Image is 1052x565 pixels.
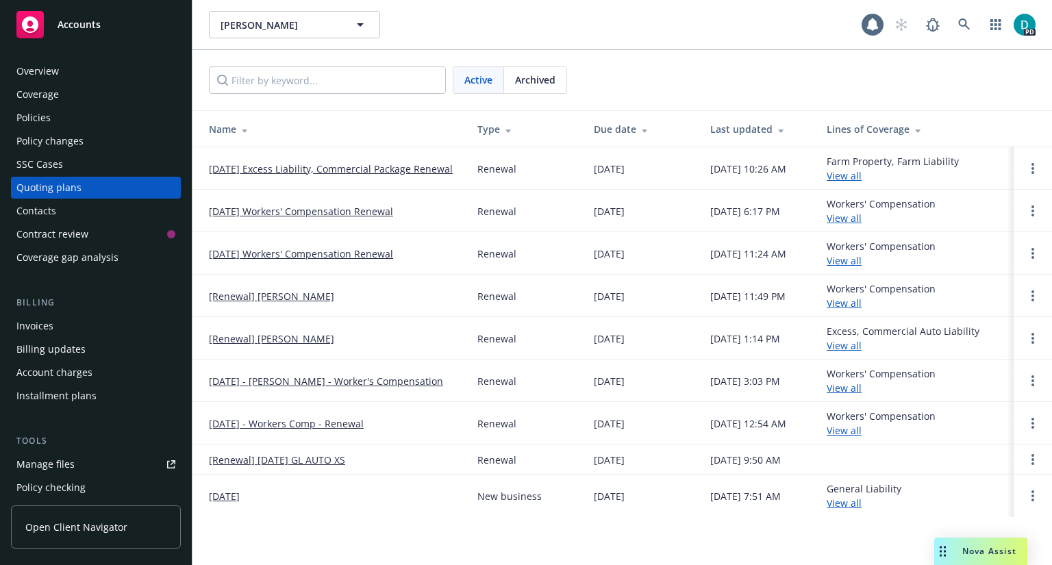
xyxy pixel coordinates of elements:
[710,289,786,303] div: [DATE] 11:49 PM
[827,254,862,267] a: View all
[827,281,936,310] div: Workers' Compensation
[827,169,862,182] a: View all
[477,122,572,136] div: Type
[16,130,84,152] div: Policy changes
[16,315,53,337] div: Invoices
[594,289,625,303] div: [DATE]
[16,247,118,268] div: Coverage gap analysis
[11,362,181,384] a: Account charges
[16,84,59,105] div: Coverage
[209,122,455,136] div: Name
[1025,330,1041,347] a: Open options
[16,223,88,245] div: Contract review
[11,223,181,245] a: Contract review
[477,331,516,346] div: Renewal
[209,489,240,503] a: [DATE]
[710,247,786,261] div: [DATE] 11:24 AM
[11,153,181,175] a: SSC Cases
[477,289,516,303] div: Renewal
[209,374,443,388] a: [DATE] - [PERSON_NAME] - Worker's Compensation
[11,338,181,360] a: Billing updates
[594,162,625,176] div: [DATE]
[209,204,393,218] a: [DATE] Workers' Compensation Renewal
[827,481,901,510] div: General Liability
[16,385,97,407] div: Installment plans
[209,162,453,176] a: [DATE] Excess Liability, Commercial Package Renewal
[16,107,51,129] div: Policies
[477,374,516,388] div: Renewal
[11,296,181,310] div: Billing
[710,122,805,136] div: Last updated
[827,424,862,437] a: View all
[827,122,1003,136] div: Lines of Coverage
[16,200,56,222] div: Contacts
[1025,451,1041,468] a: Open options
[594,247,625,261] div: [DATE]
[1025,245,1041,262] a: Open options
[11,84,181,105] a: Coverage
[710,416,786,431] div: [DATE] 12:54 AM
[1025,488,1041,504] a: Open options
[16,477,86,499] div: Policy checking
[1025,415,1041,431] a: Open options
[594,453,625,467] div: [DATE]
[477,453,516,467] div: Renewal
[11,107,181,129] a: Policies
[11,434,181,448] div: Tools
[1025,203,1041,219] a: Open options
[11,200,181,222] a: Contacts
[827,239,936,268] div: Workers' Compensation
[710,204,780,218] div: [DATE] 6:17 PM
[11,315,181,337] a: Invoices
[827,409,936,438] div: Workers' Compensation
[11,130,181,152] a: Policy changes
[477,162,516,176] div: Renewal
[710,162,786,176] div: [DATE] 10:26 AM
[1025,160,1041,177] a: Open options
[710,331,780,346] div: [DATE] 1:14 PM
[594,331,625,346] div: [DATE]
[16,153,63,175] div: SSC Cases
[11,453,181,475] a: Manage files
[477,489,542,503] div: New business
[827,339,862,352] a: View all
[827,154,959,183] div: Farm Property, Farm Liability
[827,297,862,310] a: View all
[951,11,978,38] a: Search
[16,177,82,199] div: Quoting plans
[934,538,1027,565] button: Nova Assist
[827,324,979,353] div: Excess, Commercial Auto Liability
[11,247,181,268] a: Coverage gap analysis
[827,212,862,225] a: View all
[209,289,334,303] a: [Renewal] [PERSON_NAME]
[594,374,625,388] div: [DATE]
[209,66,446,94] input: Filter by keyword...
[594,416,625,431] div: [DATE]
[982,11,1010,38] a: Switch app
[221,18,339,32] span: [PERSON_NAME]
[710,489,781,503] div: [DATE] 7:51 AM
[1014,14,1036,36] img: photo
[11,477,181,499] a: Policy checking
[477,204,516,218] div: Renewal
[209,11,380,38] button: [PERSON_NAME]
[11,5,181,44] a: Accounts
[16,60,59,82] div: Overview
[58,19,101,30] span: Accounts
[16,338,86,360] div: Billing updates
[25,520,127,534] span: Open Client Navigator
[16,362,92,384] div: Account charges
[962,545,1016,557] span: Nova Assist
[11,177,181,199] a: Quoting plans
[209,453,345,467] a: [Renewal] [DATE] GL AUTO XS
[827,197,936,225] div: Workers' Compensation
[464,73,492,87] span: Active
[888,11,915,38] a: Start snowing
[1025,288,1041,304] a: Open options
[919,11,947,38] a: Report a Bug
[710,374,780,388] div: [DATE] 3:03 PM
[16,453,75,475] div: Manage files
[934,538,951,565] div: Drag to move
[827,497,862,510] a: View all
[477,247,516,261] div: Renewal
